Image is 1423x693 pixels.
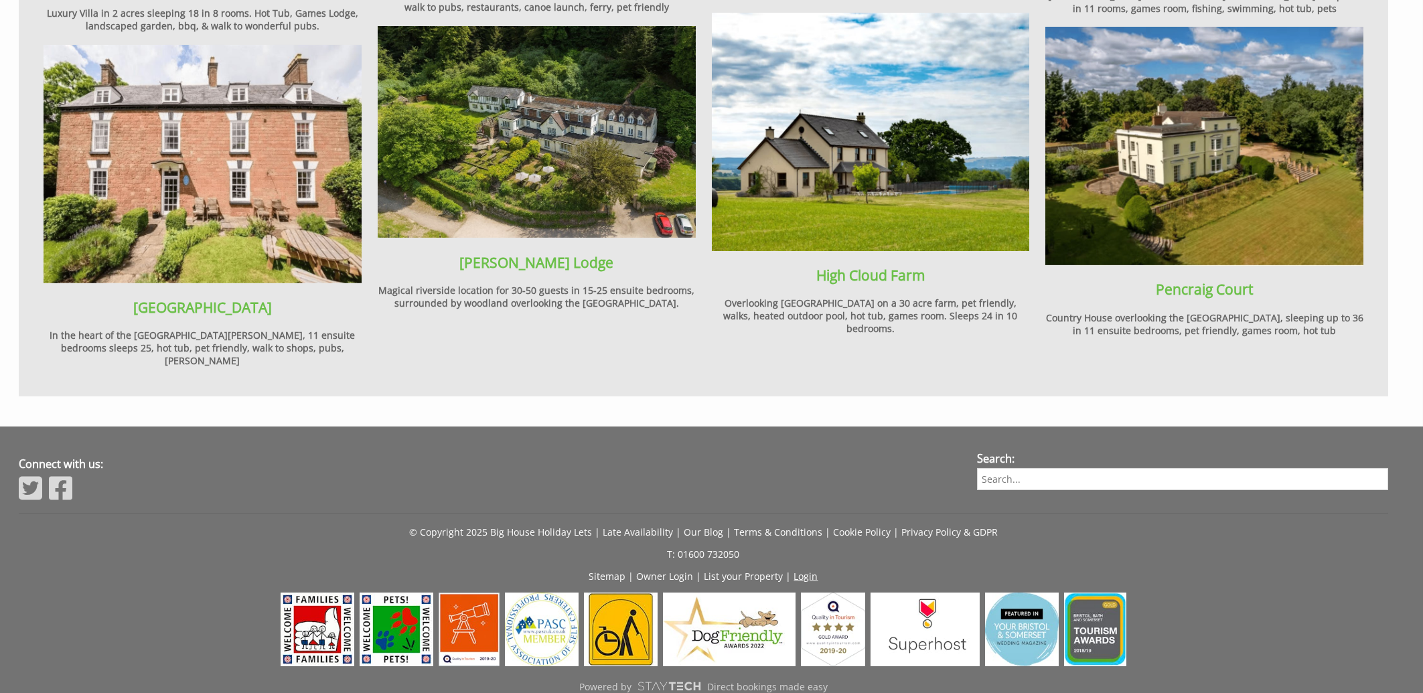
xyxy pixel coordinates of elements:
a: [PERSON_NAME] Lodge [459,253,613,272]
a: Owner Login [637,570,694,583]
img: Symonds Yat Lodge [378,26,696,238]
span: | [893,526,899,538]
a: T: 01600 732050 [668,548,740,560]
img: Quality in Tourism - Great4 Dark Skies [439,593,500,666]
span: | [676,526,681,538]
span: | [696,570,702,583]
img: Mobility - Mobility [584,593,658,666]
img: Pencraig Court [1045,27,1363,266]
span: | [595,526,600,538]
img: Forest House [44,45,362,284]
img: Your Bristol & Somerset Wedding Magazine - 2024 - Your Bristol & Somerset Wedding Magazine - 2024 [985,593,1059,666]
h4: Luxury Villa in 2 acres sleeping 18 in 8 rooms. Hot Tub, Games Lodge, landscaped garden, bbq, & w... [44,7,362,32]
a: Sitemap [589,570,626,583]
a: Cookie Policy [833,526,891,538]
h3: Search: [977,451,1388,466]
a: Terms & Conditions [734,526,822,538]
img: Bristol, bath & somerset tourism awards - Bristol, bath & somerset tourism awards [1064,593,1126,666]
h4: Country House overlooking the [GEOGRAPHIC_DATA], sleeping up to 36 in 11 ensuite bedrooms, pet fr... [1045,311,1363,337]
a: Pencraig Court [1156,280,1253,299]
span: | [786,570,792,583]
a: Late Availability [603,526,673,538]
img: Twitter [19,475,42,502]
img: Visit England - Pets Welcome [360,593,433,666]
img: Dog Friendly Awards - Dog Friendly - Dog Friendly Awards [663,593,795,666]
img: PASC - PASC UK Members [505,593,579,666]
a: Privacy Policy & GDPR [901,526,998,538]
img: Visit England - Families Welcome [281,593,354,666]
a: List your Property [704,570,783,583]
span: | [825,526,830,538]
h4: In the heart of the [GEOGRAPHIC_DATA][PERSON_NAME], 11 ensuite bedrooms sleeps 25, hot tub, pet f... [44,329,362,367]
span: | [726,526,731,538]
a: Our Blog [684,526,723,538]
h4: Overlooking [GEOGRAPHIC_DATA] on a 30 acre farm, pet friendly, walks, heated outdoor pool, hot tu... [712,297,1030,335]
a: High Cloud Farm [816,266,925,285]
img: Highcloud Farm [712,13,1030,252]
img: Quality in Tourism - Gold Award [801,593,866,666]
a: [GEOGRAPHIC_DATA] [133,298,272,317]
a: Login [794,570,818,583]
a: © Copyright 2025 Big House Holiday Lets [409,526,592,538]
h4: Magical riverside location for 30-50 guests in 15-25 ensuite bedrooms, surrounded by woodland ove... [378,284,696,309]
img: Facebook [49,475,72,502]
h3: Connect with us: [19,457,950,471]
img: Airbnb - Superhost [871,593,980,666]
input: Search... [977,468,1388,490]
span: | [629,570,634,583]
